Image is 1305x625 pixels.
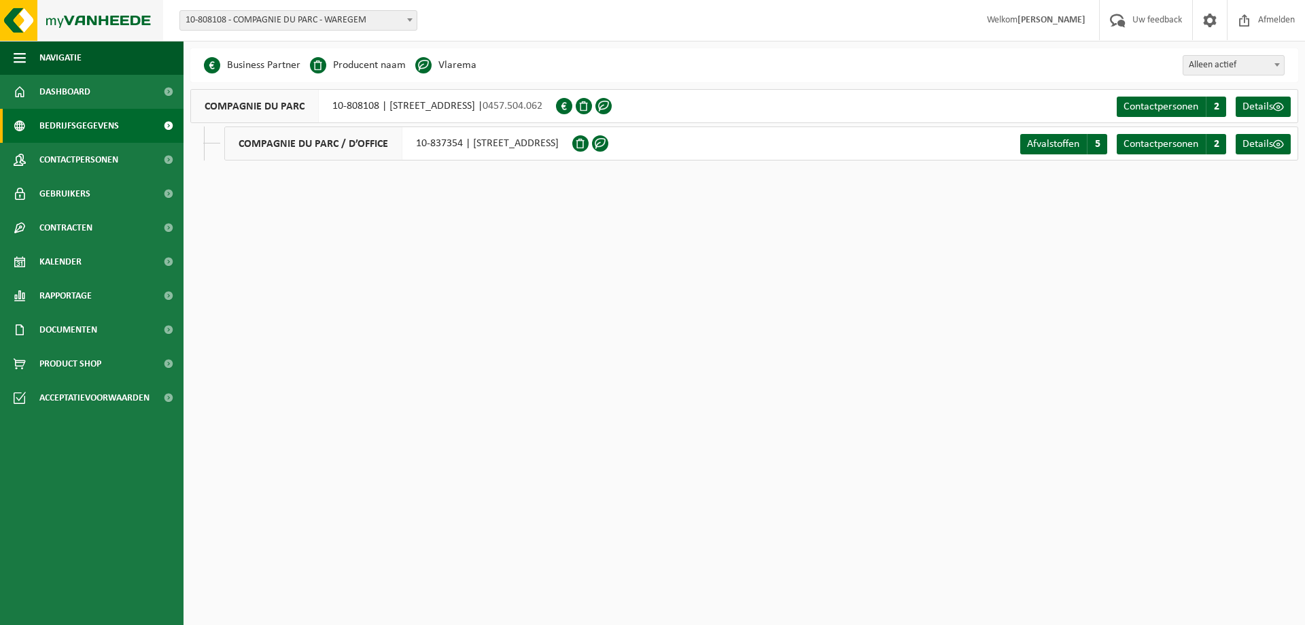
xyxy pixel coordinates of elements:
[180,11,417,30] span: 10-808108 - COMPAGNIE DU PARC - WAREGEM
[1236,97,1291,117] a: Details
[1206,134,1226,154] span: 2
[1027,139,1079,150] span: Afvalstoffen
[1236,134,1291,154] a: Details
[1206,97,1226,117] span: 2
[39,245,82,279] span: Kalender
[1017,15,1085,25] strong: [PERSON_NAME]
[190,89,556,123] div: 10-808108 | [STREET_ADDRESS] |
[1183,56,1284,75] span: Alleen actief
[1117,134,1226,154] a: Contactpersonen 2
[39,313,97,347] span: Documenten
[39,381,150,415] span: Acceptatievoorwaarden
[39,41,82,75] span: Navigatie
[1242,101,1273,112] span: Details
[415,55,476,75] li: Vlarema
[1124,101,1198,112] span: Contactpersonen
[204,55,300,75] li: Business Partner
[1124,139,1198,150] span: Contactpersonen
[179,10,417,31] span: 10-808108 - COMPAGNIE DU PARC - WAREGEM
[191,90,319,122] span: COMPAGNIE DU PARC
[39,347,101,381] span: Product Shop
[483,101,542,112] span: 0457.504.062
[39,75,90,109] span: Dashboard
[39,143,118,177] span: Contactpersonen
[1242,139,1273,150] span: Details
[39,211,92,245] span: Contracten
[39,109,119,143] span: Bedrijfsgegevens
[1117,97,1226,117] a: Contactpersonen 2
[39,177,90,211] span: Gebruikers
[310,55,406,75] li: Producent naam
[1183,55,1285,75] span: Alleen actief
[1020,134,1107,154] a: Afvalstoffen 5
[225,127,402,160] span: COMPAGNIE DU PARC / D’OFFICE
[1087,134,1107,154] span: 5
[39,279,92,313] span: Rapportage
[224,126,572,161] div: 10-837354 | [STREET_ADDRESS]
